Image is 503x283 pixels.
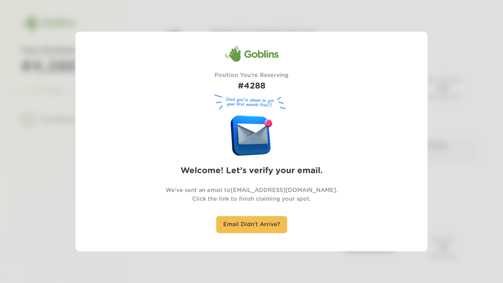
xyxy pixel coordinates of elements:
[214,71,289,93] div: Position You're Reserving
[181,165,323,177] h2: Welcome! Let’s verify your email.
[211,93,292,112] figure: (And you’re about to get your first month free!)
[166,186,337,204] p: We've sent an email to [EMAIL_ADDRESS][DOMAIN_NAME] . Click the link to finish claiming your spot.
[214,80,289,93] h1: #4288
[216,216,287,233] div: Email Didn't Arrive?
[225,46,278,62] div: Goblins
